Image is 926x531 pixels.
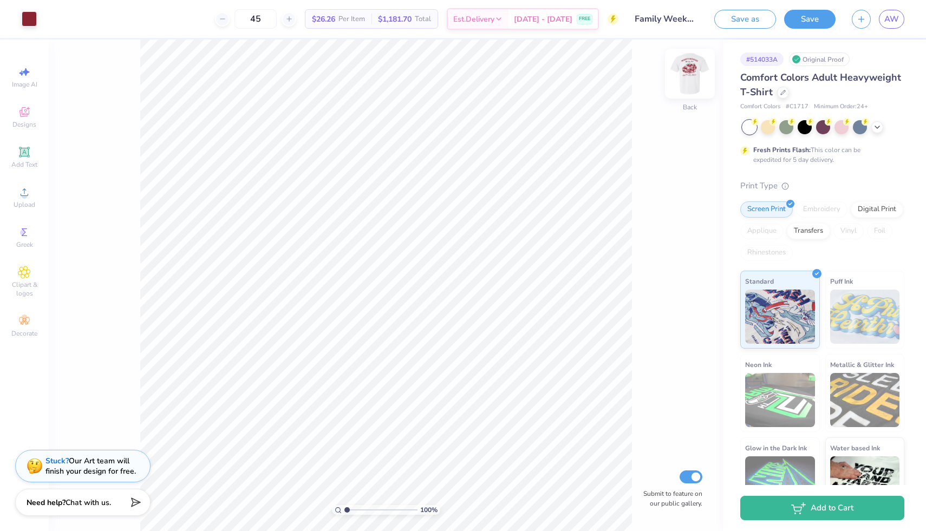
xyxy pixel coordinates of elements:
[879,10,904,29] a: AW
[745,359,772,370] span: Neon Ink
[27,497,66,508] strong: Need help?
[867,223,892,239] div: Foil
[45,456,136,476] div: Our Art team will finish your design for free.
[627,8,706,30] input: Untitled Design
[830,442,880,454] span: Water based Ink
[234,9,277,29] input: – –
[784,10,836,29] button: Save
[830,276,853,287] span: Puff Ink
[579,15,590,23] span: FREE
[12,120,36,129] span: Designs
[740,201,793,218] div: Screen Print
[830,373,900,427] img: Metallic & Glitter Ink
[338,14,365,25] span: Per Item
[740,223,784,239] div: Applique
[740,245,793,261] div: Rhinestones
[740,53,784,66] div: # 514033A
[786,102,808,112] span: # C1717
[5,280,43,298] span: Clipart & logos
[787,223,830,239] div: Transfers
[714,10,776,29] button: Save as
[453,14,494,25] span: Est. Delivery
[745,290,815,344] img: Standard
[753,145,886,165] div: This color can be expedited for 5 day delivery.
[789,53,850,66] div: Original Proof
[745,276,774,287] span: Standard
[745,442,807,454] span: Glow in the Dark Ink
[415,14,431,25] span: Total
[745,373,815,427] img: Neon Ink
[12,80,37,89] span: Image AI
[833,223,864,239] div: Vinyl
[851,201,903,218] div: Digital Print
[45,456,69,466] strong: Stuck?
[753,146,811,154] strong: Fresh Prints Flash:
[668,52,712,95] img: Back
[66,497,111,508] span: Chat with us.
[11,160,37,169] span: Add Text
[11,329,37,338] span: Decorate
[830,359,894,370] span: Metallic & Glitter Ink
[378,14,412,25] span: $1,181.70
[740,102,780,112] span: Comfort Colors
[637,489,702,508] label: Submit to feature on our public gallery.
[683,102,697,112] div: Back
[420,505,438,515] span: 100 %
[740,71,901,99] span: Comfort Colors Adult Heavyweight T-Shirt
[830,290,900,344] img: Puff Ink
[16,240,33,249] span: Greek
[514,14,572,25] span: [DATE] - [DATE]
[312,14,335,25] span: $26.26
[740,496,904,520] button: Add to Cart
[745,456,815,510] img: Glow in the Dark Ink
[14,200,35,209] span: Upload
[830,456,900,510] img: Water based Ink
[884,13,899,25] span: AW
[814,102,868,112] span: Minimum Order: 24 +
[796,201,847,218] div: Embroidery
[740,180,904,192] div: Print Type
